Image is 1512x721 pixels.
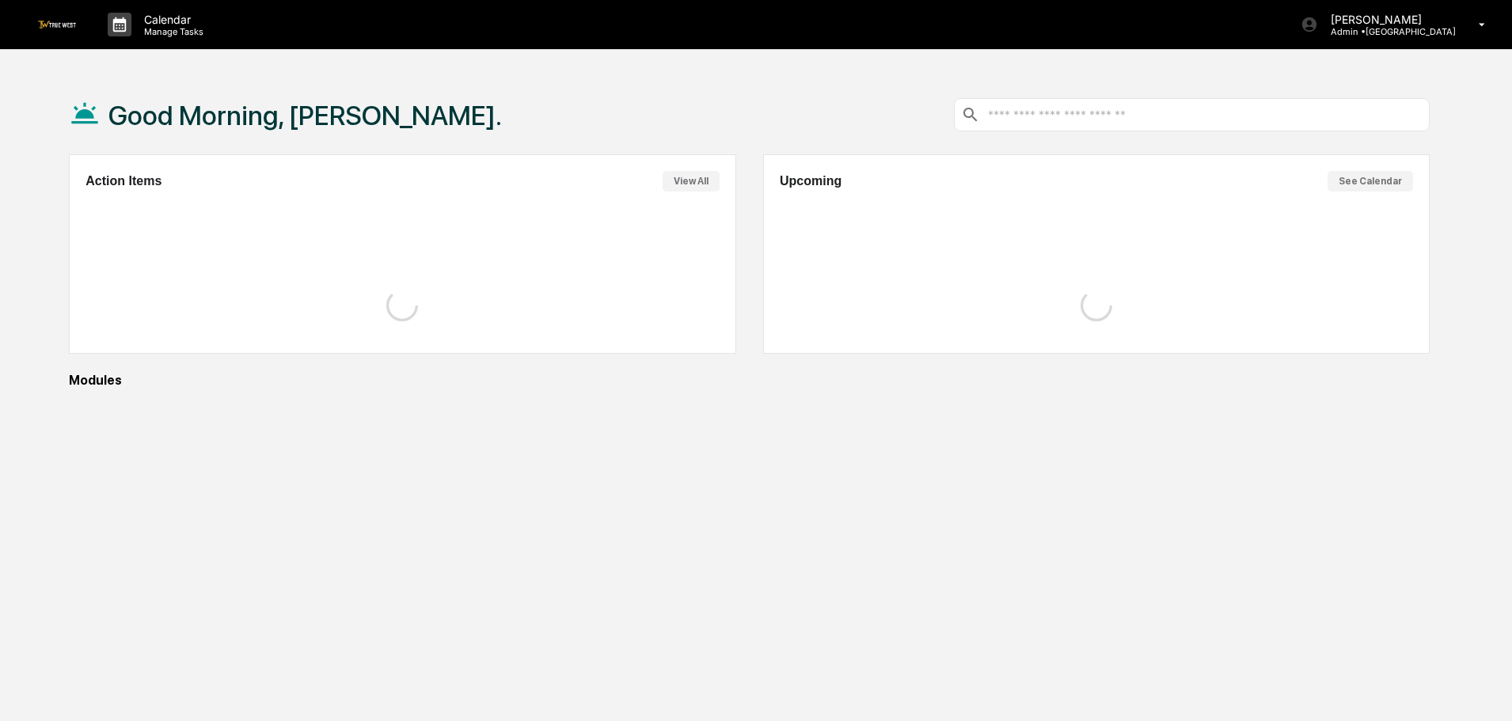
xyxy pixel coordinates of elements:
button: View All [663,171,720,192]
h1: Good Morning, [PERSON_NAME]. [108,100,502,131]
button: See Calendar [1328,171,1413,192]
p: Calendar [131,13,211,26]
img: logo [38,21,76,28]
h2: Upcoming [780,174,841,188]
p: [PERSON_NAME] [1318,13,1456,26]
div: Modules [69,373,1430,388]
p: Admin • [GEOGRAPHIC_DATA] [1318,26,1456,37]
h2: Action Items [85,174,161,188]
p: Manage Tasks [131,26,211,37]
